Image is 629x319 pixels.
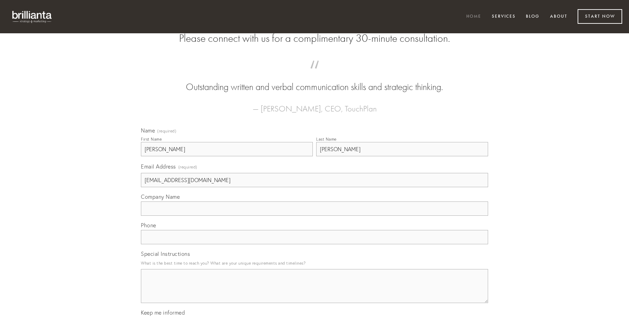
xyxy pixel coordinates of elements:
[141,309,185,316] span: Keep me informed
[487,11,520,22] a: Services
[521,11,544,22] a: Blog
[152,67,477,81] span: “
[157,129,176,133] span: (required)
[178,162,197,172] span: (required)
[141,259,488,268] p: What is the best time to reach you? What are your unique requirements and timelines?
[7,7,58,26] img: brillianta - research, strategy, marketing
[462,11,486,22] a: Home
[141,193,180,200] span: Company Name
[141,163,176,170] span: Email Address
[141,250,190,257] span: Special Instructions
[316,137,337,142] div: Last Name
[141,137,162,142] div: First Name
[578,9,622,24] a: Start Now
[546,11,572,22] a: About
[141,127,155,134] span: Name
[141,222,156,229] span: Phone
[152,67,477,94] blockquote: Outstanding written and verbal communication skills and strategic thinking.
[152,94,477,116] figcaption: — [PERSON_NAME], CEO, TouchPlan
[141,32,488,45] h2: Please connect with us for a complimentary 30-minute consultation.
